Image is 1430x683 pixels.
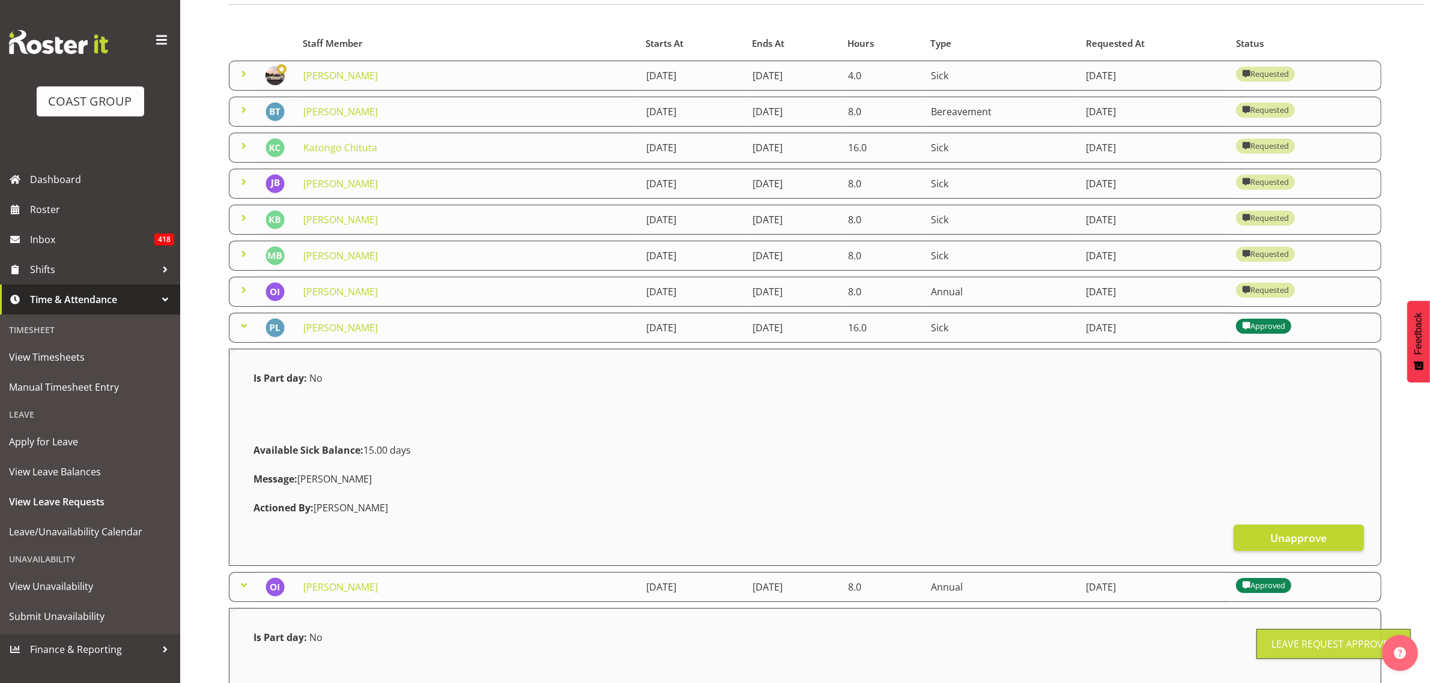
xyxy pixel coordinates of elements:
div: Timesheet [3,317,177,342]
div: Hours [847,37,916,50]
td: [DATE] [1079,61,1229,91]
td: [DATE] [745,97,841,127]
a: View Timesheets [3,342,177,372]
div: Requested [1242,103,1289,117]
a: [PERSON_NAME] [303,69,378,82]
span: Roster [30,200,174,218]
a: Katongo Chituta [303,141,377,154]
span: 418 [154,233,174,245]
td: [DATE] [745,572,841,602]
div: Approved [1242,319,1285,333]
td: 4.0 [841,61,924,91]
div: Requested [1242,67,1289,81]
a: View Unavailability [3,571,177,601]
div: Requested [1242,175,1289,189]
div: Leave [3,402,177,427]
td: [DATE] [745,277,841,307]
td: [DATE] [745,313,841,343]
a: View Leave Requests [3,487,177,517]
td: [DATE] [1079,169,1229,199]
div: Starts At [646,37,739,50]
strong: Message: [253,472,297,486]
a: Submit Unavailability [3,601,177,631]
span: Submit Unavailability [9,607,171,625]
td: [DATE] [639,61,745,91]
span: No [309,631,323,644]
div: Requested [1242,247,1289,261]
div: [PERSON_NAME] [246,493,1364,522]
td: [DATE] [1079,277,1229,307]
td: 16.0 [841,133,924,163]
a: [PERSON_NAME] [303,321,378,334]
td: Sick [924,133,1079,163]
a: [PERSON_NAME] [303,105,378,118]
span: No [309,372,323,385]
img: katongo-chituta1136.jpg [265,138,285,157]
img: oliver-ivisoni1095.jpg [265,577,285,597]
a: [PERSON_NAME] [303,580,378,594]
td: Annual [924,572,1079,602]
td: 8.0 [841,169,924,199]
td: 8.0 [841,97,924,127]
td: [DATE] [745,169,841,199]
span: Finance & Reporting [30,640,156,658]
a: [PERSON_NAME] [303,249,378,262]
span: Time & Attendance [30,290,156,308]
img: oliver-denforddc9b330c7edf492af7a6959a6be0e48b.png [265,66,285,85]
td: [DATE] [639,169,745,199]
img: kieran-bauer1154.jpg [265,210,285,229]
td: [DATE] [1079,205,1229,235]
td: 8.0 [841,205,924,235]
td: [DATE] [745,241,841,271]
td: [DATE] [639,241,745,271]
td: [DATE] [1079,97,1229,127]
img: help-xxl-2.png [1394,647,1406,659]
div: Requested [1242,139,1289,153]
strong: Actioned By: [253,501,314,514]
img: jarrod-bullock1157.jpg [265,174,285,193]
td: [DATE] [639,572,745,602]
strong: Is Part day: [253,372,307,385]
div: COAST GROUP [49,92,132,110]
td: [DATE] [1079,313,1229,343]
span: View Leave Balances [9,463,171,481]
td: Annual [924,277,1079,307]
td: [DATE] [639,277,745,307]
div: [PERSON_NAME] [246,465,1364,493]
div: Ends At [752,37,834,50]
a: Leave/Unavailability Calendar [3,517,177,547]
a: Manual Timesheet Entry [3,372,177,402]
td: Sick [924,313,1079,343]
div: Unavailability [3,547,177,571]
div: Approved [1242,578,1285,592]
td: [DATE] [639,97,745,127]
a: Apply for Leave [3,427,177,457]
td: 8.0 [841,277,924,307]
td: [DATE] [1079,133,1229,163]
a: [PERSON_NAME] [303,213,378,226]
div: Type [930,37,1072,50]
button: Feedback - Show survey [1407,301,1430,382]
a: [PERSON_NAME] [303,177,378,190]
td: [DATE] [1079,572,1229,602]
span: Unapprove [1270,530,1327,546]
img: mike-bullock1158.jpg [265,246,285,265]
div: Requested [1242,211,1289,225]
td: [DATE] [639,205,745,235]
td: 16.0 [841,313,924,343]
img: benjamin-thomas-geden4470.jpg [265,102,285,121]
strong: Is Part day: [253,631,307,644]
a: [PERSON_NAME] [303,285,378,298]
td: [DATE] [639,313,745,343]
td: [DATE] [745,61,841,91]
td: [DATE] [745,205,841,235]
td: Sick [924,205,1079,235]
span: Feedback [1413,313,1424,355]
td: [DATE] [745,133,841,163]
span: Apply for Leave [9,433,171,451]
span: Leave/Unavailability Calendar [9,523,171,541]
td: 8.0 [841,572,924,602]
img: oliver-ivisoni1095.jpg [265,282,285,301]
img: Rosterit website logo [9,30,108,54]
div: 15.00 days [246,436,1364,465]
